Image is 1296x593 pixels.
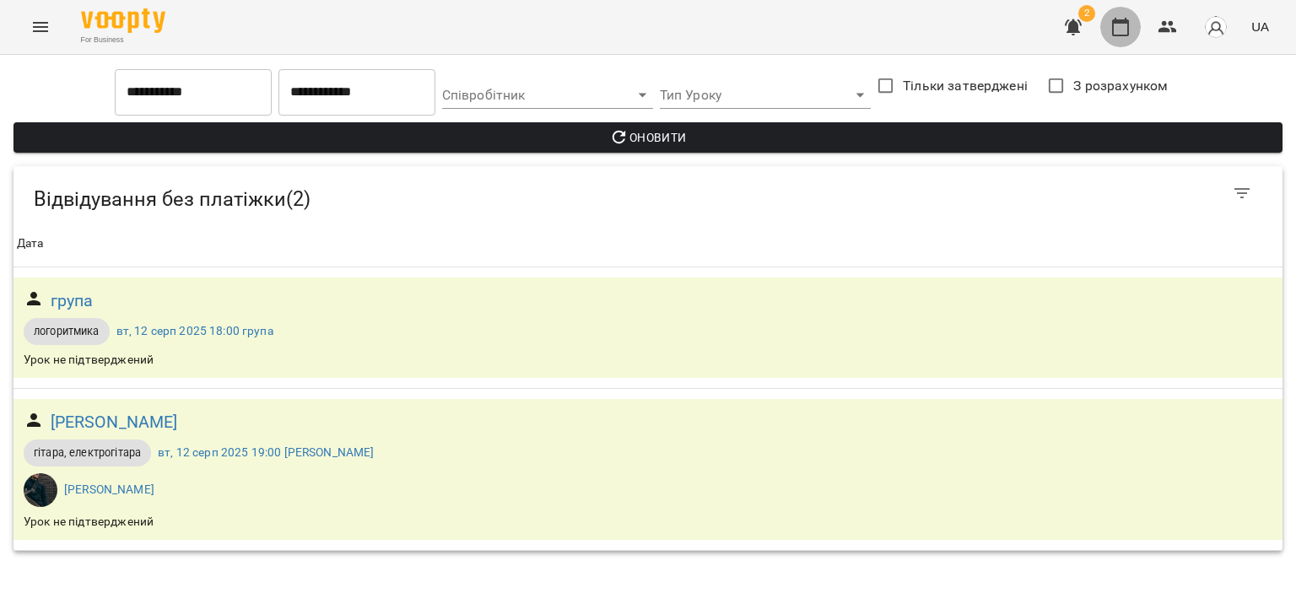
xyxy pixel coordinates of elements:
[24,473,57,507] img: Воробей Павло
[116,324,273,337] a: вт, 12 серп 2025 18:00 група
[64,482,154,496] a: [PERSON_NAME]
[17,234,44,254] div: Sort
[1078,5,1095,22] span: 2
[1222,173,1262,213] button: Фільтр
[27,127,1269,148] span: Оновити
[81,35,165,46] span: For Business
[17,234,44,254] div: Дата
[20,510,157,534] div: Урок не підтверджений
[17,234,1279,254] span: Дата
[903,76,1028,96] span: Тільки затверджені
[1251,18,1269,35] span: UA
[24,324,110,339] span: логоритмика
[81,8,165,33] img: Voopty Logo
[24,445,151,461] span: гітара, електрогітара
[20,7,61,47] button: Menu
[158,445,374,459] a: вт, 12 серп 2025 19:00 [PERSON_NAME]
[13,122,1282,153] button: Оновити
[1204,15,1228,39] img: avatar_s.png
[1245,11,1276,42] button: UA
[13,166,1282,220] div: Table Toolbar
[20,348,157,372] div: Урок не підтверджений
[51,409,178,435] a: [PERSON_NAME]
[1073,76,1168,96] span: З розрахунком
[51,288,94,314] a: група
[34,186,766,213] h5: Відвідування без платіжки ( 2 )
